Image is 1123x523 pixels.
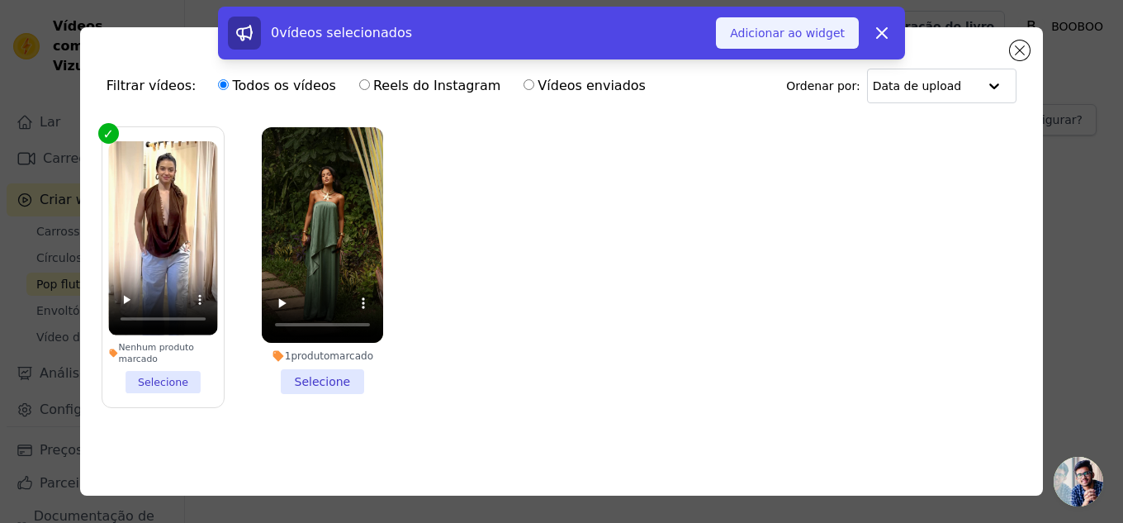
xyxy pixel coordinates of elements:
[285,350,291,362] font: 1
[329,350,373,362] font: marcado
[786,79,860,93] font: Ordenar por:
[279,25,412,40] font: vídeos selecionados
[232,78,335,93] font: Todos os vídeos
[538,78,646,93] font: Vídeos enviados
[373,78,500,93] font: Reels do Instagram
[291,350,329,362] font: produto
[1054,457,1103,506] a: Conversa aberta
[730,26,845,40] font: Adicionar ao widget
[271,25,279,40] font: 0
[107,78,197,93] font: Filtrar vídeos:
[118,342,193,364] font: Nenhum produto marcado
